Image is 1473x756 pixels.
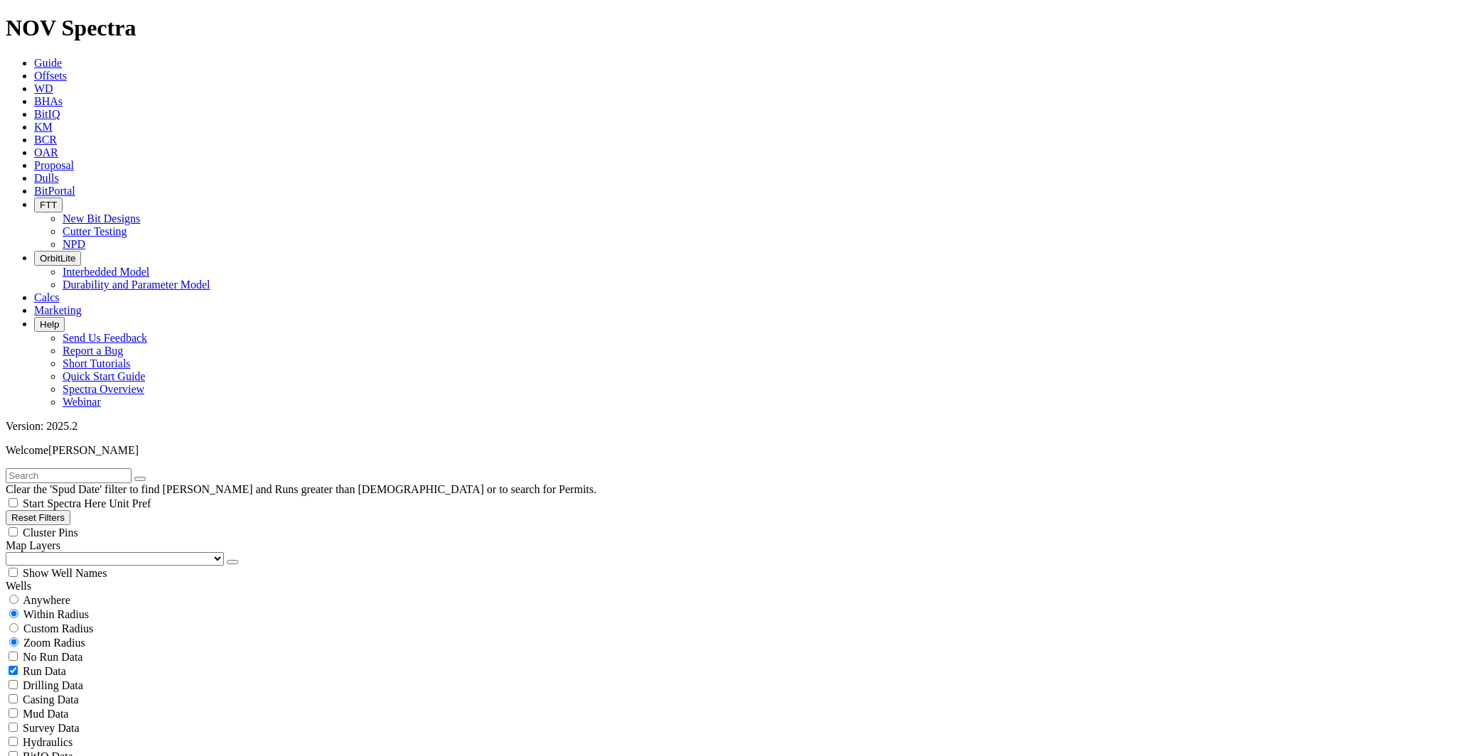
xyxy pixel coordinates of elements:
button: FTT [34,198,63,212]
a: Short Tutorials [63,357,131,369]
a: NPD [63,238,85,250]
a: Quick Start Guide [63,370,145,382]
a: BCR [34,134,57,146]
span: OrbitLite [40,253,75,264]
span: Anywhere [23,594,70,606]
p: Welcome [6,444,1467,457]
span: Help [40,319,59,330]
a: Report a Bug [63,345,123,357]
h1: NOV Spectra [6,15,1467,41]
a: New Bit Designs [63,212,140,225]
a: Durability and Parameter Model [63,279,210,291]
span: FTT [40,200,57,210]
span: Drilling Data [23,679,83,691]
span: Clear the 'Spud Date' filter to find [PERSON_NAME] and Runs greater than [DEMOGRAPHIC_DATA] or to... [6,483,596,495]
input: Start Spectra Here [9,498,18,507]
a: Webinar [63,396,101,408]
span: Start Spectra Here [23,497,106,509]
filter-controls-checkbox: Hydraulics Analysis [6,735,1467,749]
span: No Run Data [23,651,82,663]
span: Cluster Pins [23,526,78,539]
span: Survey Data [23,722,80,734]
button: Reset Filters [6,510,70,525]
span: Run Data [23,665,66,677]
a: Proposal [34,159,74,171]
a: Send Us Feedback [63,332,147,344]
a: Offsets [34,70,67,82]
span: Unit Pref [109,497,151,509]
button: OrbitLite [34,251,81,266]
a: WD [34,82,53,94]
a: BitIQ [34,108,60,120]
a: BitPortal [34,185,75,197]
a: Dulls [34,172,59,184]
span: Hydraulics [23,736,73,748]
div: Version: 2025.2 [6,420,1467,433]
button: Help [34,317,65,332]
span: Custom Radius [23,622,93,634]
input: Search [6,468,132,483]
a: Calcs [34,291,60,303]
a: Spectra Overview [63,383,144,395]
span: Map Layers [6,539,60,551]
a: BHAs [34,95,63,107]
a: Marketing [34,304,82,316]
span: Casing Data [23,693,79,706]
a: OAR [34,146,58,158]
span: [PERSON_NAME] [48,444,139,456]
span: Mud Data [23,708,68,720]
a: Interbedded Model [63,266,149,278]
span: Show Well Names [23,567,107,579]
span: Within Radius [23,608,89,620]
div: Wells [6,580,1467,593]
a: Cutter Testing [63,225,127,237]
a: Guide [34,57,62,69]
a: KM [34,121,53,133]
span: Zoom Radius [23,637,85,649]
